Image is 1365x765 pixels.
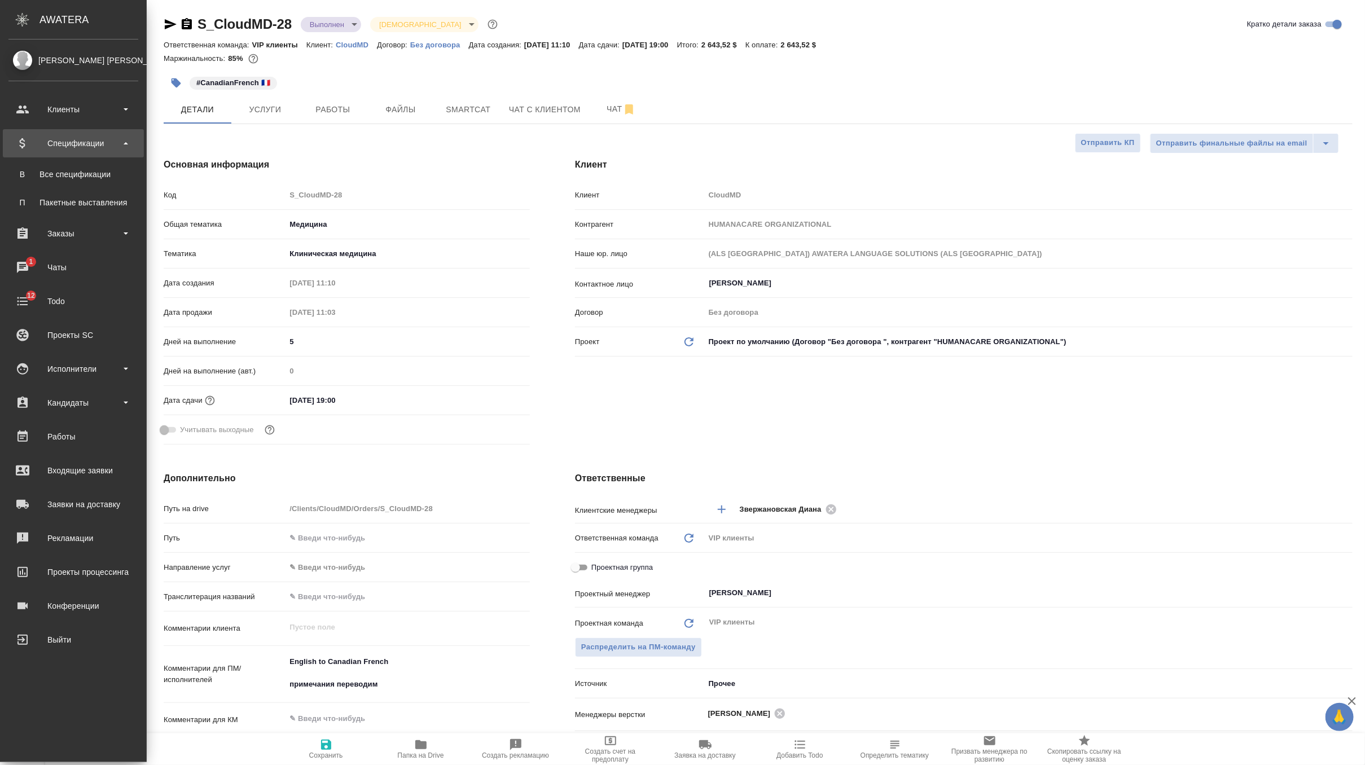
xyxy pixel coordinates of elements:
span: Smartcat [441,103,495,117]
input: Пустое поле [286,363,530,379]
div: Звержановская Диана [740,502,840,516]
span: 12 [20,290,42,301]
p: Дата сдачи [164,395,203,406]
p: Тематика [164,248,286,260]
p: Направление услуг [164,562,286,573]
p: Комментарии клиента [164,623,286,634]
button: Сохранить [279,733,374,765]
span: Услуги [238,103,292,117]
div: Прочее [705,674,1353,693]
button: Скопировать ссылку [180,17,194,31]
div: Конференции [8,597,138,614]
span: Сохранить [309,751,343,759]
p: Наше юр. лицо [575,248,705,260]
div: Заказы [8,225,138,242]
p: Проект [575,336,600,348]
span: Файлы [374,103,428,117]
span: Работы [306,103,360,117]
div: Работы [8,428,138,445]
h4: Ответственные [575,472,1353,485]
div: Клиенты [8,101,138,118]
p: #CanadianFrench 🇫🇷 [196,77,270,89]
span: Создать рекламацию [482,751,549,759]
h4: Дополнительно [164,472,530,485]
button: 🙏 [1326,703,1354,731]
p: Без договора [410,41,469,49]
a: Без договора [410,39,469,49]
button: Создать рекламацию [468,733,563,765]
button: Создать счет на предоплату [563,733,658,765]
div: Все спецификации [14,169,133,180]
p: Договор [575,307,705,318]
p: 2 643,52 $ [781,41,825,49]
p: Менеджеры верстки [575,709,705,720]
span: Скопировать ссылку на оценку заказа [1044,748,1125,763]
p: Клиент [575,190,705,201]
button: Заявка на доставку [658,733,753,765]
p: Дата создания [164,278,286,289]
p: Комментарии для ПМ/исполнителей [164,663,286,685]
a: 12Todo [3,287,144,315]
div: ✎ Введи что-нибудь [286,558,530,577]
p: Проектный менеджер [575,588,705,600]
div: Проект по умолчанию (Договор "Без договора ", контрагент "HUMANACARE ORGANIZATIONAL") [705,332,1353,351]
button: Open [1346,592,1349,594]
input: ✎ Введи что-нибудь [286,333,530,350]
div: Проекты SC [8,327,138,344]
div: [PERSON_NAME] [708,706,789,720]
div: Выполнен [301,17,361,32]
div: VIP клиенты [705,529,1353,548]
span: Отправить финальные файлы на email [1156,137,1307,150]
p: Контактное лицо [575,279,705,290]
p: Дата создания: [469,41,524,49]
p: Транслитерация названий [164,591,286,603]
a: Заявки на доставку [3,490,144,518]
button: Отправить КП [1075,133,1141,153]
p: VIP клиенты [252,41,306,49]
p: Общая тематика [164,219,286,230]
a: CloudMD [336,39,377,49]
h4: Клиент [575,158,1353,172]
span: Добавить Todo [776,751,823,759]
span: Определить тематику [861,751,929,759]
p: К оплате: [745,41,781,49]
p: Путь [164,533,286,544]
button: Доп статусы указывают на важность/срочность заказа [485,17,500,32]
span: [PERSON_NAME] [708,708,778,719]
input: Пустое поле [286,500,530,517]
button: Open [1346,282,1349,284]
button: Папка на Drive [374,733,468,765]
button: Призвать менеджера по развитию [942,733,1037,765]
p: Код [164,190,286,201]
button: Скопировать ссылку для ЯМессенджера [164,17,177,31]
a: Выйти [3,626,144,654]
p: Клиентские менеджеры [575,505,705,516]
div: Проекты процессинга [8,564,138,581]
input: Пустое поле [286,187,530,203]
div: Рекламации [8,530,138,547]
span: Папка на Drive [398,751,444,759]
p: Комментарии для КМ [164,714,286,726]
button: Добавить Todo [753,733,848,765]
p: Проектная команда [575,618,643,629]
a: Проекты SC [3,321,144,349]
input: ✎ Введи что-нибудь [286,530,530,546]
div: Входящие заявки [8,462,138,479]
a: ППакетные выставления [8,191,138,214]
div: Кандидаты [8,394,138,411]
button: 34917.76 RUB; [246,51,261,66]
div: Чаты [8,259,138,276]
button: Распределить на ПМ-команду [575,637,702,657]
input: Пустое поле [286,275,384,291]
p: Ответственная команда: [164,41,252,49]
p: Ответственная команда [575,533,659,544]
p: Контрагент [575,219,705,230]
p: Договор: [377,41,410,49]
button: Определить тематику [848,733,942,765]
span: 1 [22,256,39,267]
p: Дней на выполнение (авт.) [164,366,286,377]
p: Дата сдачи: [579,41,622,49]
input: Пустое поле [705,245,1353,262]
div: AWATERA [39,8,147,31]
div: Пакетные выставления [14,197,133,208]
